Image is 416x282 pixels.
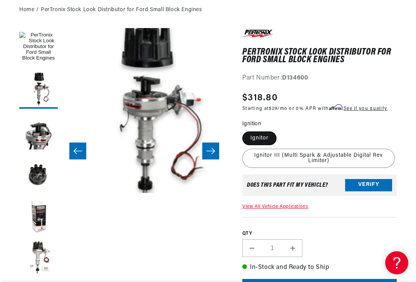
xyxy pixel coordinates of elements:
label: Ignitor III (Multi Spark & Adjustable Digital Rev Limiter) [242,149,395,168]
button: Load image 1 in gallery view [19,28,58,66]
p: Starting at /mo or 0% APR with . [242,105,387,112]
span: $29 [269,106,277,111]
button: Slide left [69,143,86,159]
a: See if you qualify - Learn more about Affirm Financing (opens in modal) [344,106,387,111]
button: Load image 5 in gallery view [19,197,58,236]
button: Slide right [202,143,219,159]
media-gallery: Gallery Viewer [19,28,227,274]
button: Load image 3 in gallery view [19,113,58,151]
button: Load image 6 in gallery view [19,239,58,278]
p: In-Stock and Ready to Ship [242,263,397,273]
a: View All Vehicle Applications [242,204,308,209]
nav: breadcrumbs [19,6,397,14]
label: QTY [242,231,397,237]
button: Load image 2 in gallery view [19,70,58,109]
button: Verify [345,179,392,191]
button: Load image 4 in gallery view [19,155,58,193]
div: Part Number: [242,73,397,83]
span: $318.80 [242,91,278,105]
label: Ignitor [242,131,277,145]
legend: Ignition [242,120,262,128]
strong: D134600 [282,75,308,81]
div: Does This part fit My vehicle? [247,182,328,188]
span: Affirm [329,105,342,110]
a: PerTronix Stock Look Distributor for Ford Small Block Engines [41,6,202,14]
h1: PerTronix Stock Look Distributor for Ford Small Block Engines [242,48,397,64]
a: Home [19,6,34,14]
